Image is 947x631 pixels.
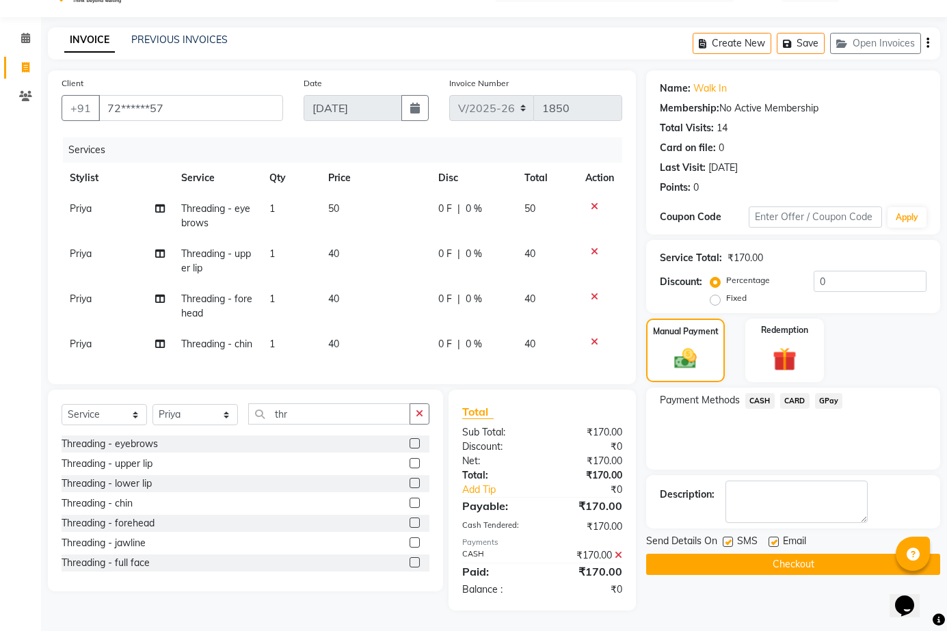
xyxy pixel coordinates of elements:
[62,476,152,491] div: Threading - lower lip
[667,346,704,372] img: _cash.svg
[660,210,749,224] div: Coupon Code
[438,202,452,216] span: 0 F
[693,33,771,54] button: Create New
[462,537,622,548] div: Payments
[516,163,577,193] th: Total
[693,180,699,195] div: 0
[660,251,722,265] div: Service Total:
[557,483,632,497] div: ₹0
[660,101,926,116] div: No Active Membership
[304,77,322,90] label: Date
[328,293,339,305] span: 40
[452,425,542,440] div: Sub Total:
[181,247,251,274] span: Threading - upper lip
[466,337,482,351] span: 0 %
[693,81,727,96] a: Walk In
[62,516,155,531] div: Threading - forehead
[708,161,738,175] div: [DATE]
[63,137,632,163] div: Services
[577,163,622,193] th: Action
[462,405,494,419] span: Total
[452,454,542,468] div: Net:
[660,81,691,96] div: Name:
[542,498,632,514] div: ₹170.00
[524,338,535,350] span: 40
[542,548,632,563] div: ₹170.00
[181,293,252,319] span: Threading - forehead
[131,33,228,46] a: PREVIOUS INVOICES
[70,293,92,305] span: Priya
[524,202,535,215] span: 50
[466,202,482,216] span: 0 %
[646,534,717,551] span: Send Details On
[261,163,320,193] th: Qty
[70,202,92,215] span: Priya
[457,337,460,351] span: |
[737,534,758,551] span: SMS
[815,393,843,409] span: GPay
[726,292,747,304] label: Fixed
[542,454,632,468] div: ₹170.00
[70,338,92,350] span: Priya
[660,487,715,502] div: Description:
[452,483,557,497] a: Add Tip
[98,95,283,121] input: Search by Name/Mobile/Email/Code
[320,163,430,193] th: Price
[449,77,509,90] label: Invoice Number
[542,582,632,597] div: ₹0
[660,180,691,195] div: Points:
[542,563,632,580] div: ₹170.00
[328,247,339,260] span: 40
[62,77,83,90] label: Client
[726,274,770,286] label: Percentage
[64,28,115,53] a: INVOICE
[457,247,460,261] span: |
[660,393,740,407] span: Payment Methods
[542,520,632,534] div: ₹170.00
[70,247,92,260] span: Priya
[457,202,460,216] span: |
[452,440,542,454] div: Discount:
[890,576,933,617] iframe: chat widget
[660,101,719,116] div: Membership:
[328,338,339,350] span: 40
[181,338,252,350] span: Threading - chin
[660,121,714,135] div: Total Visits:
[62,437,158,451] div: Threading - eyebrows
[524,293,535,305] span: 40
[62,163,173,193] th: Stylist
[524,247,535,260] span: 40
[728,251,763,265] div: ₹170.00
[452,548,542,563] div: CASH
[62,556,150,570] div: Threading - full face
[452,468,542,483] div: Total:
[646,554,940,575] button: Checkout
[328,202,339,215] span: 50
[438,337,452,351] span: 0 F
[660,275,702,289] div: Discount:
[466,247,482,261] span: 0 %
[269,247,275,260] span: 1
[749,206,882,228] input: Enter Offer / Coupon Code
[660,141,716,155] div: Card on file:
[438,247,452,261] span: 0 F
[761,324,808,336] label: Redemption
[269,338,275,350] span: 1
[181,202,250,229] span: Threading - eyebrows
[62,95,100,121] button: +91
[777,33,825,54] button: Save
[780,393,810,409] span: CARD
[745,393,775,409] span: CASH
[653,325,719,338] label: Manual Payment
[452,520,542,534] div: Cash Tendered:
[452,563,542,580] div: Paid:
[452,582,542,597] div: Balance :
[248,403,410,425] input: Search or Scan
[430,163,516,193] th: Disc
[542,468,632,483] div: ₹170.00
[269,293,275,305] span: 1
[438,292,452,306] span: 0 F
[717,121,728,135] div: 14
[62,496,133,511] div: Threading - chin
[457,292,460,306] span: |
